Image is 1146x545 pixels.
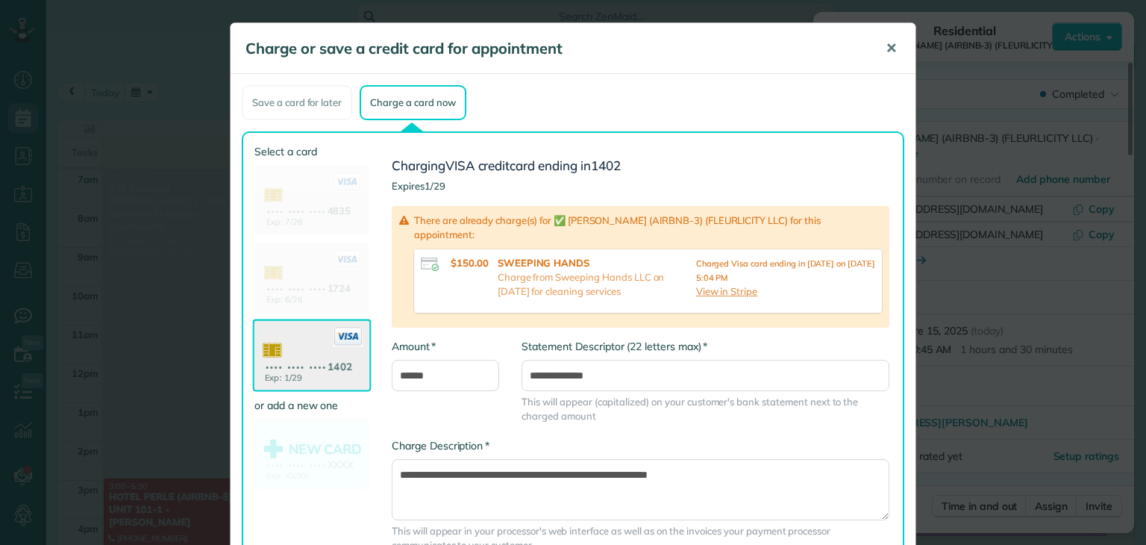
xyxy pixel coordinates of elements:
[591,158,621,173] span: 1402
[254,398,369,413] label: or add a new one
[392,339,436,354] label: Amount
[696,258,875,283] small: Charged Visa card ending in [DATE] on [DATE] 5:04 PM
[392,438,489,453] label: Charge Description
[451,257,489,269] strong: $150.00
[392,206,889,328] div: There are already charge(s) for ✅ [PERSON_NAME] (AIRBNB-3) (FLEURLICITY LLC) for this appointment:
[425,180,445,192] span: 1/29
[696,285,757,297] a: View in Stripe
[522,395,889,423] span: This will appear (capitalized) on your customer's bank statement next to the charged amount
[478,158,510,173] span: credit
[498,270,689,299] p: Charge from Sweeping Hands LLC on [DATE] for cleaning services
[392,159,889,173] h3: Charging card ending in
[360,85,466,120] div: Charge a card now
[254,144,369,159] label: Select a card
[498,256,689,270] strong: SWEEPING HANDS
[242,85,352,120] div: Save a card for later
[445,158,475,173] span: VISA
[245,38,865,59] h5: Charge or save a credit card for appointment
[421,258,439,270] img: icon_credit_card_success-27c2c4fc500a7f1a58a13ef14842cb958d03041fefb464fd2e53c949a5770e83.png
[392,181,889,191] h4: Expires
[886,40,897,57] span: ✕
[522,339,707,354] label: Statement Descriptor (22 letters max)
